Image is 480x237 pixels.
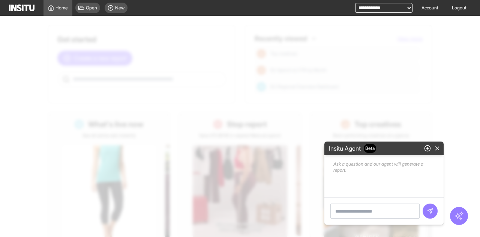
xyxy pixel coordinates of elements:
img: Logo [9,5,34,11]
p: Ask a question and our agent will generate a report. [330,158,438,191]
span: Beta [364,144,376,153]
span: New [115,5,124,11]
h2: Insitu Agent [326,144,379,153]
span: Open [86,5,97,11]
span: Home [55,5,68,11]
